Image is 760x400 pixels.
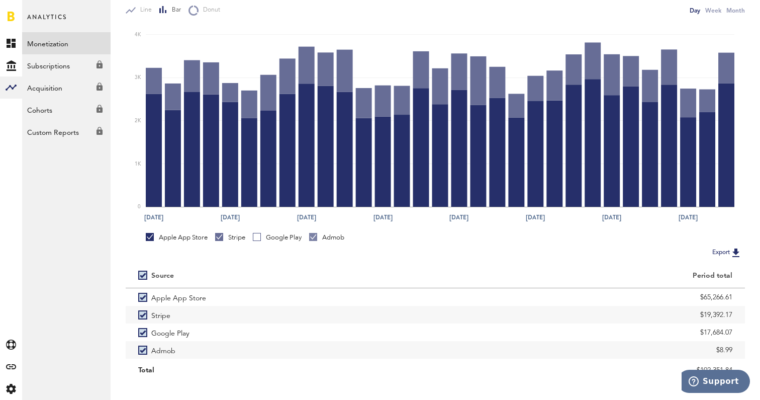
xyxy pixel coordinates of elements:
span: Stripe [151,306,170,324]
a: Acquisition [22,76,111,99]
span: Apple App Store [151,288,206,306]
text: 1K [135,162,141,167]
text: 4K [135,32,141,37]
button: Export [709,246,745,259]
text: [DATE] [449,213,468,222]
iframe: Opens a widget where you can find more information [682,370,750,395]
div: $19,392.17 [448,307,732,323]
text: [DATE] [679,213,698,222]
a: Subscriptions [22,54,111,76]
div: Stripe [215,233,245,242]
span: Admob [151,341,175,359]
div: Admob [309,233,344,242]
text: 2K [135,118,141,123]
div: $65,266.61 [448,290,732,305]
span: Donut [199,6,220,15]
div: Apple App Store [146,233,208,242]
div: Week [705,5,721,16]
text: 3K [135,75,141,80]
div: Google Play [253,233,302,242]
a: Cohorts [22,99,111,121]
img: Export [730,247,742,259]
div: Source [151,272,174,280]
text: [DATE] [297,213,316,222]
span: Google Play [151,324,189,341]
a: Monetization [22,32,111,54]
text: [DATE] [526,213,545,222]
text: [DATE] [373,213,393,222]
div: Total [138,363,423,378]
div: Day [690,5,700,16]
span: Analytics [27,11,67,32]
a: Custom Reports [22,121,111,143]
text: 0 [138,204,141,209]
div: Period total [448,272,732,280]
div: $17,684.07 [448,325,732,340]
div: $8.99 [448,343,732,358]
text: [DATE] [144,213,163,222]
span: Line [136,6,152,15]
text: [DATE] [221,213,240,222]
div: Month [726,5,745,16]
div: $102,351.84 [448,363,732,378]
span: Bar [167,6,181,15]
text: [DATE] [602,213,621,222]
